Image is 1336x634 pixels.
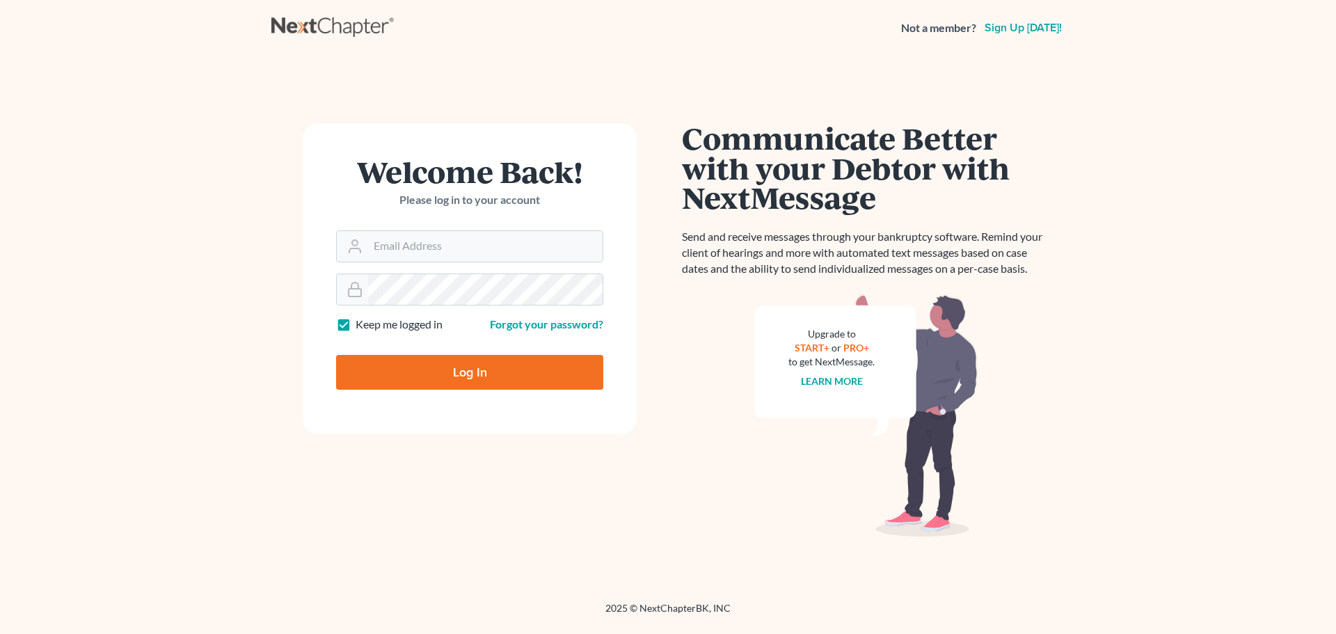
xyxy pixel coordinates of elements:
[795,342,829,354] a: START+
[801,375,863,387] a: Learn more
[356,317,443,333] label: Keep me logged in
[788,327,875,341] div: Upgrade to
[982,22,1065,33] a: Sign up [DATE]!
[682,123,1051,212] h1: Communicate Better with your Debtor with NextMessage
[490,317,603,331] a: Forgot your password?
[755,294,978,537] img: nextmessage_bg-59042aed3d76b12b5cd301f8e5b87938c9018125f34e5fa2b7a6b67550977c72.svg
[788,355,875,369] div: to get NextMessage.
[682,229,1051,277] p: Send and receive messages through your bankruptcy software. Remind your client of hearings and mo...
[271,601,1065,626] div: 2025 © NextChapterBK, INC
[336,355,603,390] input: Log In
[336,192,603,208] p: Please log in to your account
[901,20,976,36] strong: Not a member?
[832,342,841,354] span: or
[336,157,603,187] h1: Welcome Back!
[843,342,869,354] a: PRO+
[368,231,603,262] input: Email Address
